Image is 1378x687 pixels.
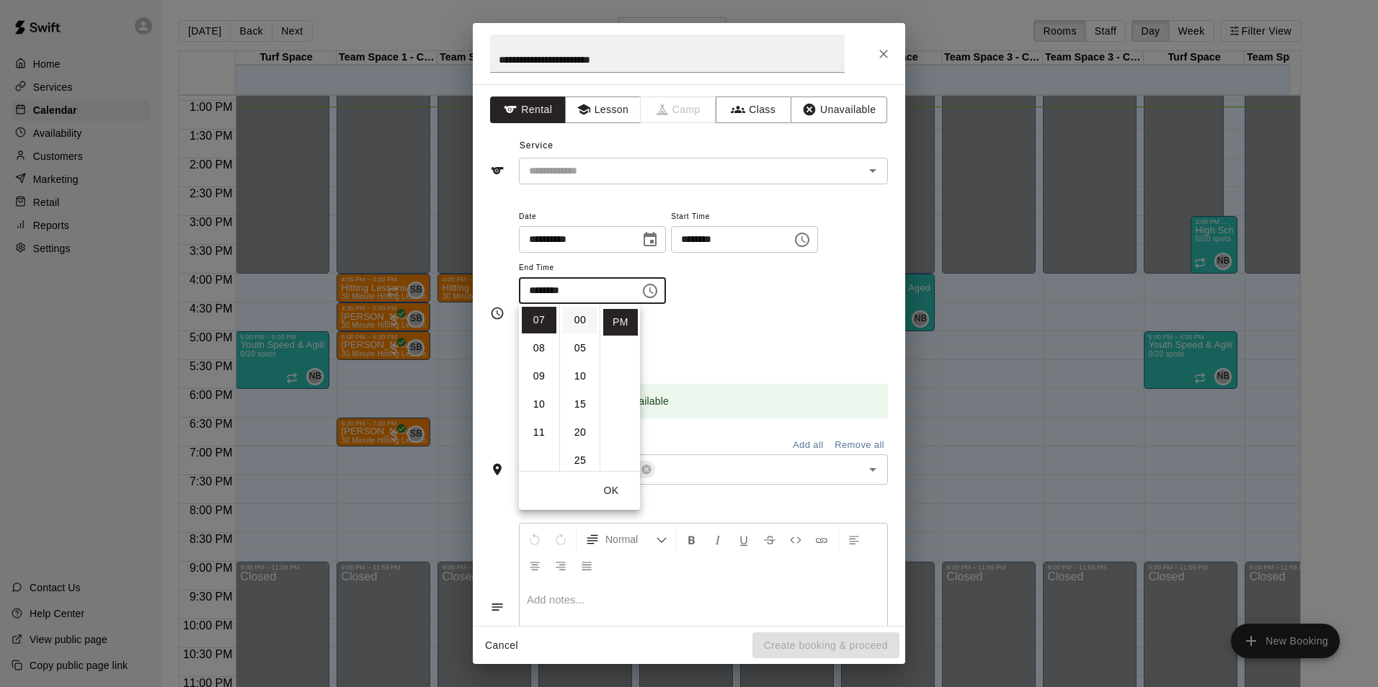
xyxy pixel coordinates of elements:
[563,307,597,333] li: 0 minutes
[519,259,666,278] span: End Time
[490,96,566,123] button: Rental
[563,391,597,418] li: 15 minutes
[522,307,556,333] li: 7 hours
[842,526,866,552] button: Left Align
[783,526,808,552] button: Insert Code
[785,434,831,457] button: Add all
[522,391,556,418] li: 10 hours
[522,335,556,362] li: 8 hours
[563,419,597,446] li: 20 minutes
[574,552,599,578] button: Justify Align
[706,526,730,552] button: Format Italics
[523,552,547,578] button: Center Align
[563,447,597,474] li: 25 minutes
[548,552,573,578] button: Right Align
[863,459,883,480] button: Open
[600,304,640,471] ul: Select meridiem
[603,309,638,336] li: PM
[490,163,504,178] svg: Service
[605,532,656,547] span: Normal
[559,304,600,471] ul: Select minutes
[831,434,888,457] button: Remove all
[519,304,559,471] ul: Select hours
[522,363,556,390] li: 9 hours
[636,277,664,305] button: Choose time, selected time is 7:30 PM
[863,161,883,181] button: Open
[522,419,556,446] li: 11 hours
[757,526,782,552] button: Format Strikethrough
[520,140,554,151] span: Service
[490,600,504,614] svg: Notes
[490,462,504,477] svg: Rooms
[579,526,673,552] button: Formatting Options
[588,477,634,504] button: OK
[636,225,664,254] button: Choose date, selected date is Sep 18, 2025
[716,96,791,123] button: Class
[479,632,525,659] button: Cancel
[490,306,504,320] svg: Timing
[565,96,641,123] button: Lesson
[788,225,817,254] button: Choose time, selected time is 6:00 PM
[563,335,597,362] li: 5 minutes
[871,41,897,67] button: Close
[548,526,573,552] button: Redo
[523,526,547,552] button: Undo
[680,526,704,552] button: Format Bold
[809,526,834,552] button: Insert Link
[671,207,818,227] span: Start Time
[732,526,756,552] button: Format Underline
[791,96,887,123] button: Unavailable
[520,496,888,519] span: Notes
[563,363,597,390] li: 10 minutes
[519,207,666,227] span: Date
[641,96,716,123] span: Camps can only be created in the Services page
